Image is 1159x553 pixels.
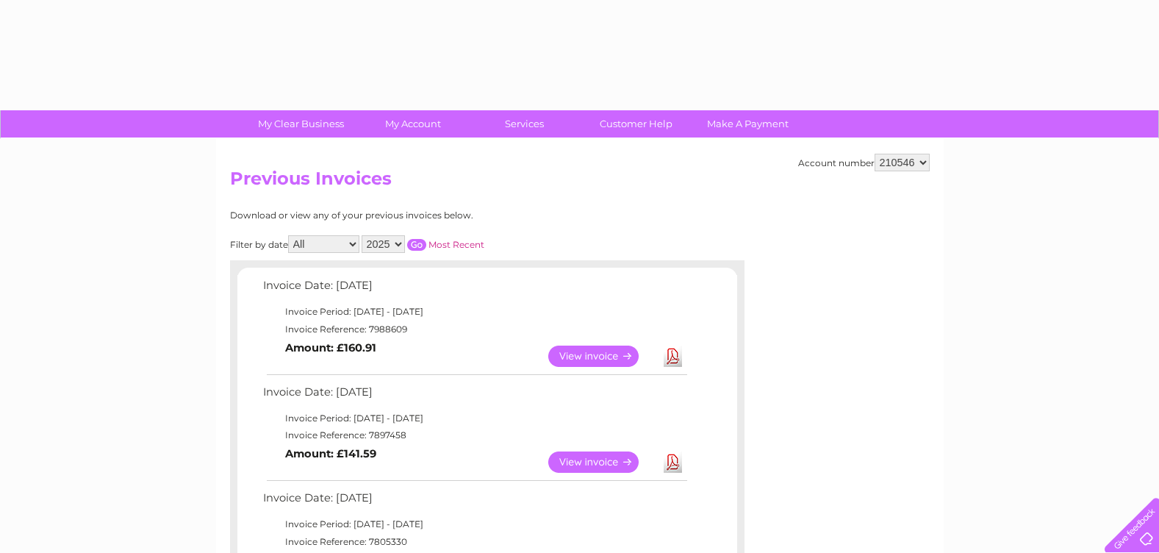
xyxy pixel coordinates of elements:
a: My Clear Business [240,110,362,138]
a: My Account [352,110,473,138]
a: Customer Help [575,110,697,138]
td: Invoice Reference: 7805330 [259,533,689,551]
a: View [548,346,656,367]
h2: Previous Invoices [230,168,930,196]
td: Invoice Reference: 7988609 [259,321,689,338]
div: Download or view any of your previous invoices below. [230,210,616,221]
a: Download [664,452,682,473]
b: Amount: £160.91 [285,341,376,354]
a: View [548,452,656,473]
div: Account number [798,154,930,171]
a: Services [464,110,585,138]
td: Invoice Period: [DATE] - [DATE] [259,410,689,427]
div: Filter by date [230,235,616,253]
td: Invoice Period: [DATE] - [DATE] [259,303,689,321]
a: Most Recent [428,239,484,250]
td: Invoice Date: [DATE] [259,488,689,515]
a: Make A Payment [687,110,808,138]
td: Invoice Period: [DATE] - [DATE] [259,515,689,533]
a: Download [664,346,682,367]
td: Invoice Date: [DATE] [259,276,689,303]
td: Invoice Date: [DATE] [259,382,689,410]
td: Invoice Reference: 7897458 [259,427,689,444]
b: Amount: £141.59 [285,447,376,460]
